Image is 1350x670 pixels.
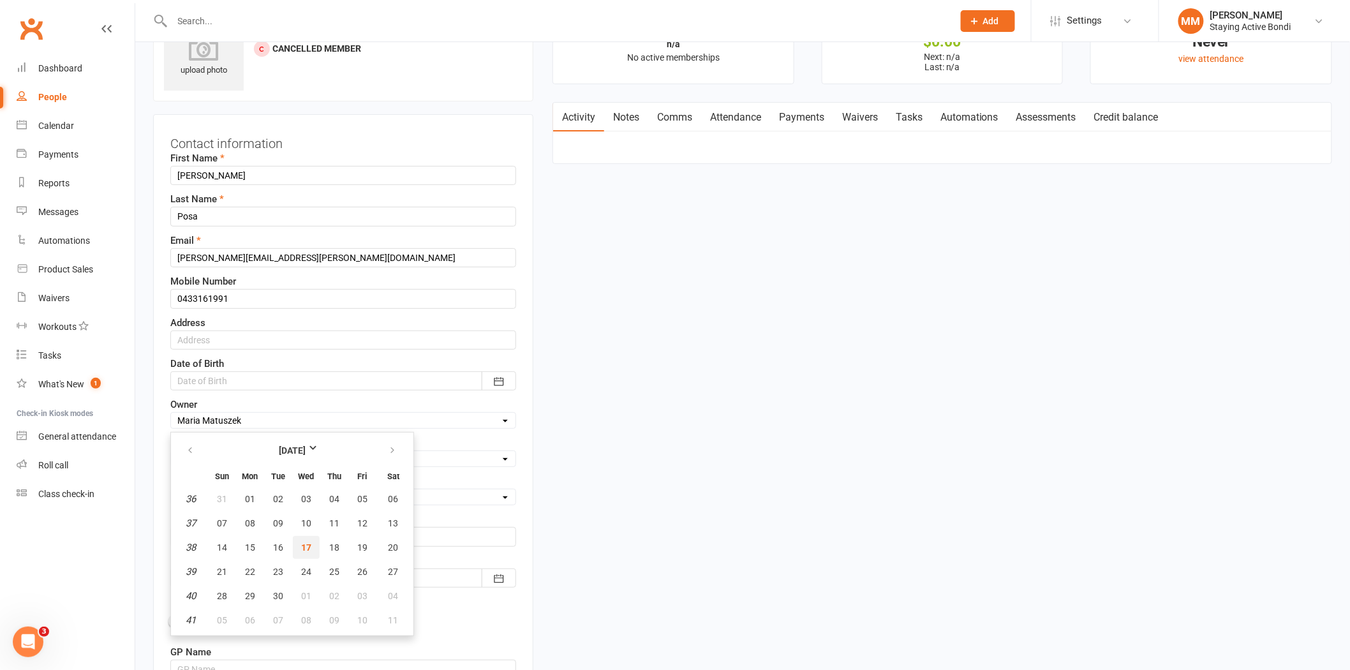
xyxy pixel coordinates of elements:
[237,488,263,510] button: 01
[245,494,255,504] span: 01
[170,166,516,185] input: First Name
[170,331,516,350] input: Address
[377,536,410,559] button: 20
[237,560,263,583] button: 22
[38,149,78,160] div: Payments
[389,591,399,601] span: 04
[648,103,701,132] a: Comms
[301,542,311,553] span: 17
[349,584,376,607] button: 03
[38,322,77,332] div: Workouts
[237,512,263,535] button: 08
[377,609,410,632] button: 11
[301,615,311,625] span: 08
[321,536,348,559] button: 18
[17,422,135,451] a: General attendance kiosk mode
[961,10,1015,32] button: Add
[349,609,376,632] button: 10
[293,609,320,632] button: 08
[186,542,197,553] em: 38
[627,52,720,63] span: No active memberships
[17,227,135,255] a: Automations
[377,560,410,583] button: 27
[91,378,101,389] span: 1
[38,350,61,361] div: Tasks
[271,472,285,481] small: Tuesday
[377,488,410,510] button: 06
[170,151,225,166] label: First Name
[349,560,376,583] button: 26
[329,494,339,504] span: 04
[245,542,255,553] span: 15
[186,566,197,577] em: 39
[38,460,68,470] div: Roll call
[170,248,516,267] input: Email
[389,615,399,625] span: 11
[38,178,70,188] div: Reports
[17,169,135,198] a: Reports
[17,370,135,399] a: What's New1
[301,494,311,504] span: 03
[17,341,135,370] a: Tasks
[38,63,82,73] div: Dashboard
[38,431,116,442] div: General attendance
[293,584,320,607] button: 01
[17,54,135,83] a: Dashboard
[217,615,227,625] span: 05
[321,488,348,510] button: 04
[887,103,931,132] a: Tasks
[377,584,410,607] button: 04
[217,591,227,601] span: 28
[1007,103,1085,132] a: Assessments
[170,644,211,660] label: GP Name
[273,494,283,504] span: 02
[321,609,348,632] button: 09
[357,494,367,504] span: 05
[1102,35,1320,48] div: Never
[349,536,376,559] button: 19
[170,315,205,331] label: Address
[38,121,74,131] div: Calendar
[242,472,258,481] small: Monday
[170,207,516,226] input: Last Name
[265,609,292,632] button: 07
[329,542,339,553] span: 18
[237,609,263,632] button: 06
[215,472,229,481] small: Sunday
[983,16,999,26] span: Add
[209,560,235,583] button: 21
[604,103,648,132] a: Notes
[168,12,944,30] input: Search...
[301,518,311,528] span: 10
[357,591,367,601] span: 03
[170,397,197,412] label: Owner
[834,35,1051,48] div: $0.00
[273,591,283,601] span: 30
[321,560,348,583] button: 25
[357,542,367,553] span: 19
[329,518,339,528] span: 11
[17,313,135,341] a: Workouts
[245,591,255,601] span: 29
[667,39,680,49] strong: n/a
[293,488,320,510] button: 03
[321,512,348,535] button: 11
[209,512,235,535] button: 07
[245,518,255,528] span: 08
[1067,6,1102,35] span: Settings
[701,103,770,132] a: Attendance
[17,198,135,227] a: Messages
[931,103,1007,132] a: Automations
[1210,10,1291,21] div: [PERSON_NAME]
[265,488,292,510] button: 02
[237,584,263,607] button: 29
[357,518,367,528] span: 12
[273,567,283,577] span: 23
[186,517,197,529] em: 37
[17,480,135,509] a: Class kiosk mode
[17,284,135,313] a: Waivers
[15,13,47,45] a: Clubworx
[217,518,227,528] span: 07
[329,567,339,577] span: 25
[209,584,235,607] button: 28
